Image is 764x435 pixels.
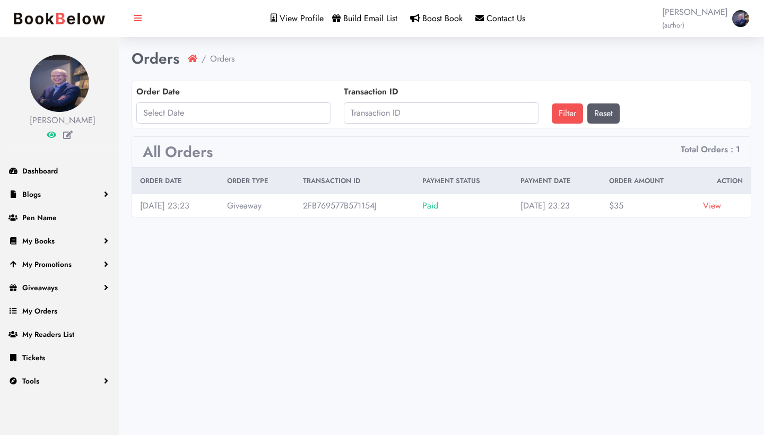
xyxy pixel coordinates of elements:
span: My Readers List [22,329,74,340]
h1: Orders [132,50,179,68]
span: My Orders [22,306,57,316]
th: Action [695,168,751,194]
li: Orders [197,53,235,65]
span: Tools [22,376,39,386]
span: My Books [22,236,55,246]
th: Order Amount [601,168,695,194]
span: Contact Us [487,12,525,24]
input: Select Date [136,102,331,124]
div: [PERSON_NAME] [30,114,89,127]
li: Total Orders : 1 [681,143,740,156]
button: Filter [552,103,583,124]
th: Order Date [132,168,219,194]
img: bookbelow.PNG [8,7,110,30]
a: View [703,199,721,212]
span: Build Email List [343,12,397,24]
a: Boost Book [410,12,463,24]
a: Contact Us [475,12,525,24]
label: Order Date [136,85,180,98]
input: Transaction ID [344,102,539,124]
span: My Promotions [22,259,72,269]
a: Build Email List [332,12,397,24]
span: View Profile [280,12,324,24]
td: $35 [601,194,695,218]
img: 1760003854.jpg [732,10,749,27]
nav: breadcrumb [188,53,235,65]
td: 2FB769577B571154J [295,194,414,218]
span: Blogs [22,189,41,199]
th: Order Type [219,168,296,194]
span: Giveaways [22,282,58,293]
th: Payment Date [513,168,601,194]
span: [PERSON_NAME] [662,6,728,31]
h3: All Orders [143,143,213,161]
th: Transaction ID [295,168,414,194]
img: 1760003854.jpg [30,55,89,112]
span: Paid [422,199,438,212]
span: Dashboard [22,166,58,176]
td: [DATE] 23:23 [513,194,601,218]
span: Tickets [22,352,45,363]
a: Reset [587,103,620,124]
label: Transaction ID [344,85,398,98]
small: (author) [662,20,684,30]
a: View Profile [271,12,324,24]
td: Giveaway [219,194,296,218]
th: Payment Status [414,168,513,194]
span: Boost Book [422,12,463,24]
span: Pen Name [22,212,57,223]
td: [DATE] 23:23 [132,194,219,218]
